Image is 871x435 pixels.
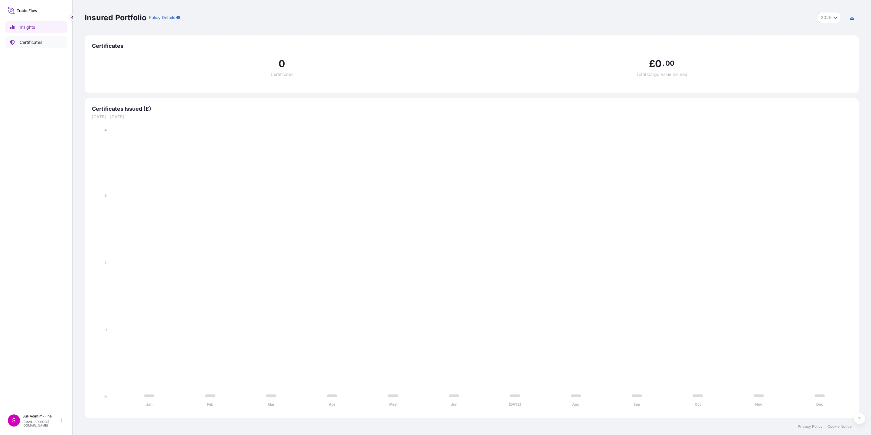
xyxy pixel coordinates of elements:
tspan: May [389,402,397,407]
tspan: Aug [572,402,579,407]
span: Total Cargo Value Insured [636,72,687,77]
tspan: Jun [451,402,457,407]
tspan: Mar [268,402,275,407]
tspan: Feb [207,402,214,407]
tspan: Oct [695,402,701,407]
span: . [662,61,664,66]
tspan: Sep [633,402,640,407]
p: Suli Adimim-Fine [22,414,60,419]
tspan: Jan [146,402,152,407]
span: 2025 [821,15,831,21]
p: Insights [20,24,35,30]
p: Policy Details [149,15,175,21]
tspan: Apr [329,402,335,407]
span: Certificates Issued (£) [92,105,852,113]
tspan: Nov [755,402,762,407]
tspan: Dec [816,402,823,407]
a: Cookie Notice [827,424,852,429]
span: 0 [655,59,662,69]
a: Privacy Policy [798,424,823,429]
button: Year Selector [818,12,840,23]
span: [DATE] - [DATE] [92,114,852,120]
a: Certificates [5,36,67,48]
p: Insured Portfolio [85,13,146,22]
span: 00 [665,61,674,66]
tspan: 3 [104,193,107,198]
tspan: 2 [104,260,107,265]
span: 0 [279,59,285,69]
p: Certificates [20,39,42,45]
tspan: 0 [104,394,107,399]
tspan: [DATE] [509,402,521,407]
p: [EMAIL_ADDRESS][DOMAIN_NAME] [22,420,60,427]
span: S [12,417,16,424]
span: Certificates [271,72,293,77]
a: Insights [5,21,67,33]
tspan: 4 [104,128,107,132]
tspan: 1 [105,328,107,332]
span: Certificates [92,42,852,50]
span: £ [649,59,655,69]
